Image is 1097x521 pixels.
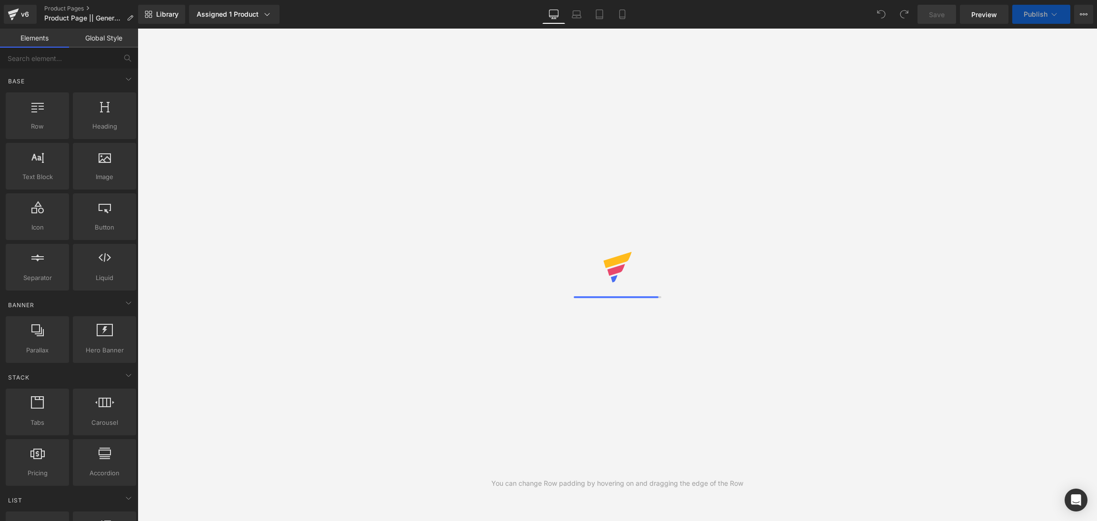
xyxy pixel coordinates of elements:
[1065,489,1087,511] div: Open Intercom Messenger
[542,5,565,24] a: Desktop
[76,172,133,182] span: Image
[9,345,66,355] span: Parallax
[19,8,31,20] div: v6
[491,478,743,489] div: You can change Row padding by hovering on and dragging the edge of the Row
[9,172,66,182] span: Text Block
[7,77,26,86] span: Base
[76,345,133,355] span: Hero Banner
[76,121,133,131] span: Heading
[960,5,1008,24] a: Preview
[76,222,133,232] span: Button
[895,5,914,24] button: Redo
[611,5,634,24] a: Mobile
[138,5,185,24] a: New Library
[872,5,891,24] button: Undo
[44,14,123,22] span: Product Page || General ||
[565,5,588,24] a: Laptop
[1024,10,1047,18] span: Publish
[929,10,945,20] span: Save
[197,10,272,19] div: Assigned 1 Product
[7,373,30,382] span: Stack
[1074,5,1093,24] button: More
[9,273,66,283] span: Separator
[4,5,37,24] a: v6
[1012,5,1070,24] button: Publish
[44,5,141,12] a: Product Pages
[156,10,179,19] span: Library
[7,496,23,505] span: List
[76,468,133,478] span: Accordion
[76,273,133,283] span: Liquid
[9,418,66,428] span: Tabs
[9,121,66,131] span: Row
[588,5,611,24] a: Tablet
[69,29,138,48] a: Global Style
[7,301,35,310] span: Banner
[76,418,133,428] span: Carousel
[971,10,997,20] span: Preview
[9,222,66,232] span: Icon
[9,468,66,478] span: Pricing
